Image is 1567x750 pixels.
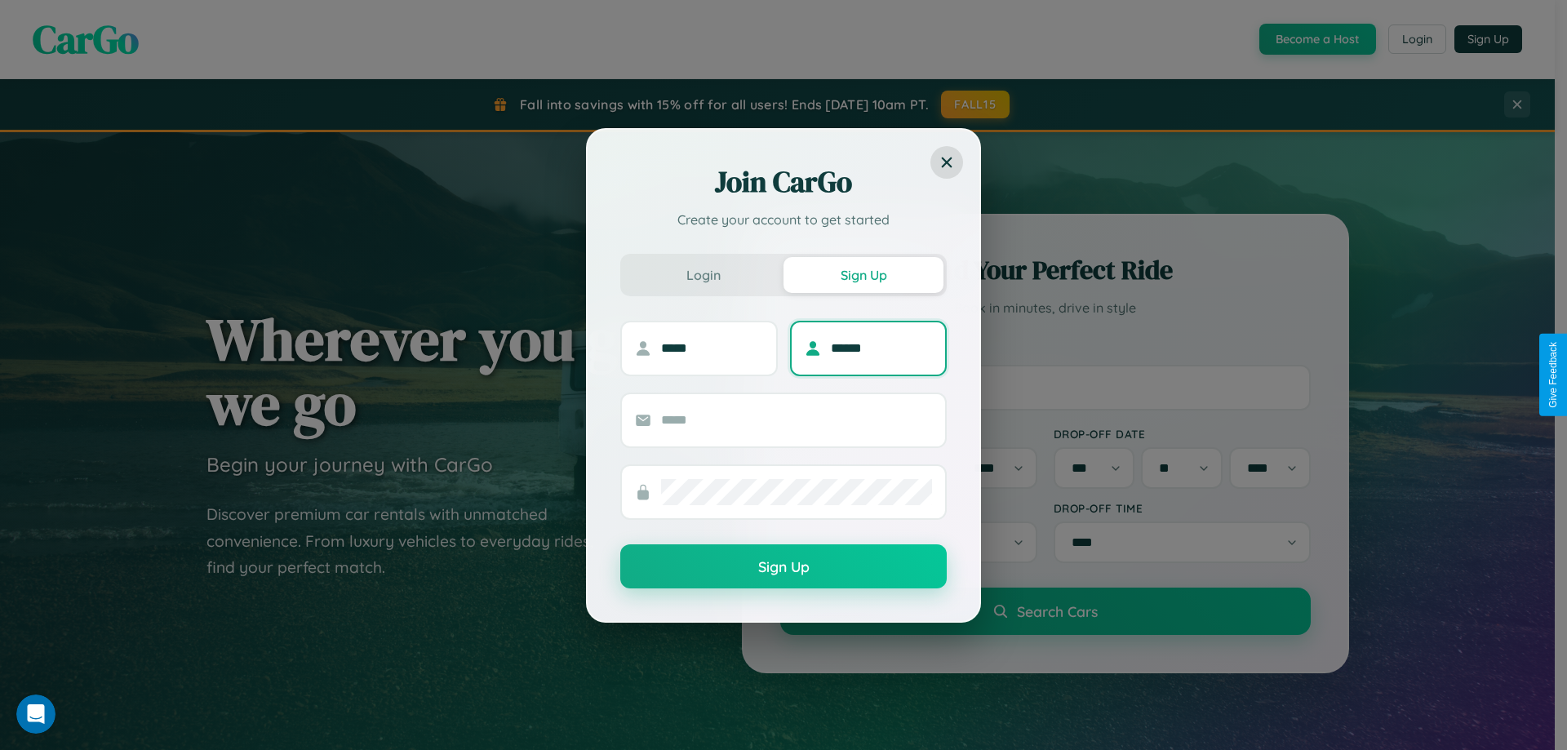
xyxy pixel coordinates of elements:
button: Sign Up [783,257,943,293]
h2: Join CarGo [620,162,947,202]
div: Give Feedback [1547,342,1559,408]
iframe: Intercom live chat [16,695,55,734]
button: Login [624,257,783,293]
p: Create your account to get started [620,210,947,229]
button: Sign Up [620,544,947,588]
